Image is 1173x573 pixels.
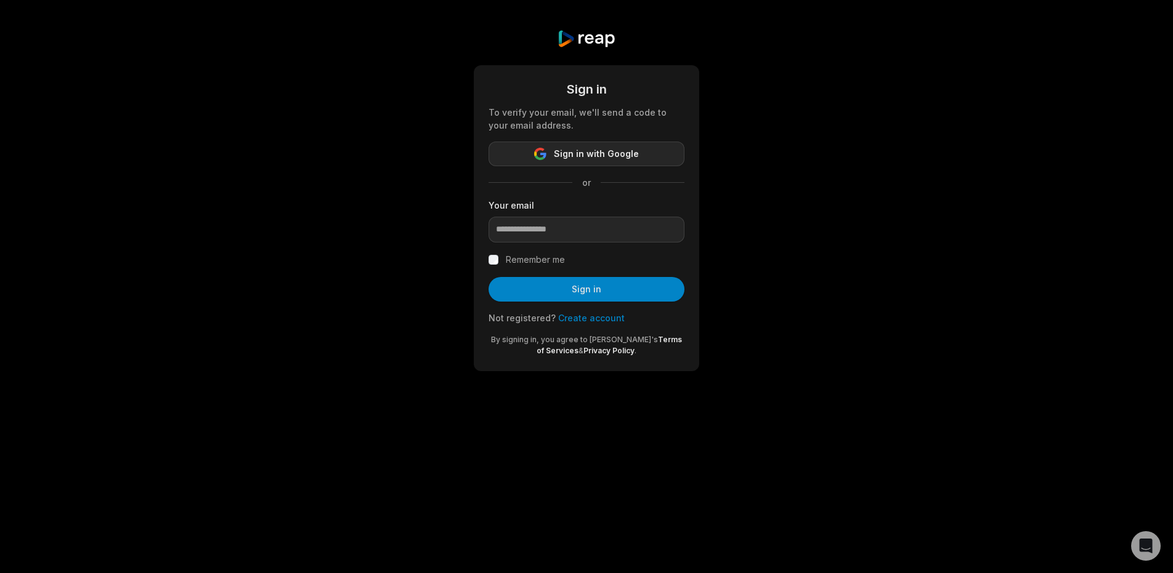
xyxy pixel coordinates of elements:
label: Remember me [506,252,565,267]
div: Open Intercom Messenger [1131,531,1161,561]
button: Sign in with Google [489,142,684,166]
span: Sign in with Google [554,146,639,161]
span: or [572,176,601,189]
button: Sign in [489,277,684,302]
span: & [578,346,583,355]
div: Sign in [489,80,684,98]
a: Privacy Policy [583,346,635,355]
span: Not registered? [489,313,556,323]
label: Your email [489,199,684,212]
div: To verify your email, we'll send a code to your email address. [489,106,684,132]
span: . [635,346,636,355]
img: reap [557,30,615,48]
a: Create account [558,313,625,323]
span: By signing in, you agree to [PERSON_NAME]'s [491,335,658,344]
a: Terms of Services [537,335,682,355]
